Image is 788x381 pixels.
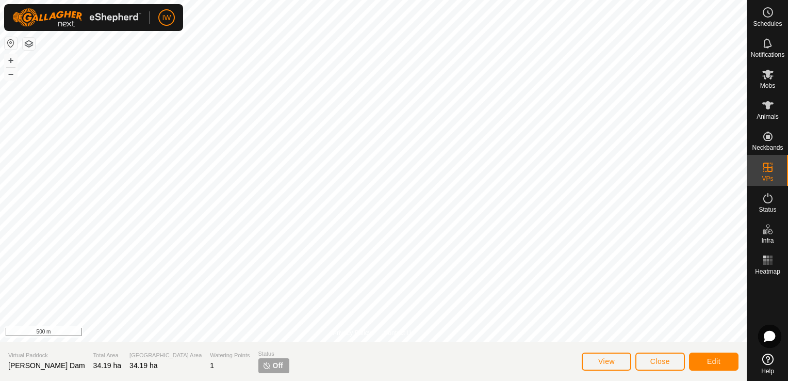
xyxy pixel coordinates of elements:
a: Privacy Policy [333,328,371,338]
span: Infra [761,237,774,244]
span: Animals [757,114,779,120]
span: Status [759,207,776,213]
button: View [582,353,631,371]
span: IW [162,12,171,23]
button: Edit [689,353,738,371]
span: Total Area [93,351,122,360]
span: Virtual Paddock [8,351,85,360]
span: [PERSON_NAME] Dam [8,361,85,370]
span: Notifications [751,52,784,58]
span: Heatmap [755,268,780,275]
span: Edit [707,357,720,366]
button: + [5,54,17,67]
span: [GEOGRAPHIC_DATA] Area [129,351,202,360]
button: Close [635,353,685,371]
img: Gallagher Logo [12,8,141,27]
span: Watering Points [210,351,250,360]
span: Schedules [753,21,782,27]
span: 1 [210,361,214,370]
span: 34.19 ha [129,361,158,370]
button: Map Layers [23,38,35,50]
button: Reset Map [5,37,17,50]
span: Neckbands [752,145,783,151]
span: Help [761,368,774,374]
a: Contact Us [384,328,414,338]
span: Off [273,360,283,371]
span: View [598,357,615,366]
span: Status [258,350,289,358]
span: VPs [762,176,773,182]
img: turn-off [262,361,271,370]
span: 34.19 ha [93,361,122,370]
button: – [5,68,17,80]
a: Help [747,350,788,378]
span: Mobs [760,83,775,89]
span: Close [650,357,670,366]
